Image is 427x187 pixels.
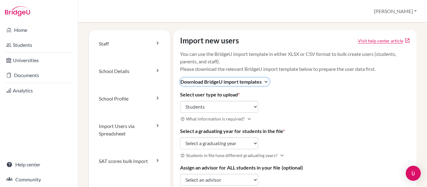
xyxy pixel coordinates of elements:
div: Open Intercom Messenger [406,166,421,181]
label: Select user type to upload [180,91,240,98]
span: Students in file have different graduating years? [186,152,278,159]
span: What information is required? [186,116,245,122]
a: open_in_new [404,38,410,43]
button: What information is required?Expand more [180,115,253,122]
i: help_outline [180,153,185,158]
a: Staff [89,30,171,57]
h4: Import new users [180,36,239,45]
button: Students in file have different graduating years?Expand more [180,152,285,159]
button: [PERSON_NAME] [371,5,419,17]
a: Analytics [1,84,77,97]
button: Download BridgeU import templatesexpand_more [180,78,269,86]
p: You can use the BridgeU import template in either XLSX or CSV format to bulk create users (studen... [180,50,410,73]
a: School Details [89,57,171,85]
i: help_outline [180,117,185,121]
i: Expand more [279,152,285,159]
a: School Profile [89,85,171,112]
a: Community [1,173,77,186]
span: (optional) [282,165,303,170]
a: SAT scores bulk import [89,147,171,175]
a: Universities [1,54,77,66]
img: Bridge-U [5,6,30,16]
span: Download BridgeU import templates [180,78,262,86]
label: Select a graduating year for students in the file [180,127,285,135]
a: Documents [1,69,77,81]
a: Help center [1,158,77,171]
a: Click to open Tracking student registration article in a new tab [358,37,403,44]
a: Home [1,24,77,36]
a: Students [1,39,77,51]
a: Import Users via Spreadsheet [89,112,171,147]
i: expand_more [263,79,269,85]
i: Expand more [246,116,252,122]
label: Assign an advisor for ALL students in your file [180,164,303,171]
